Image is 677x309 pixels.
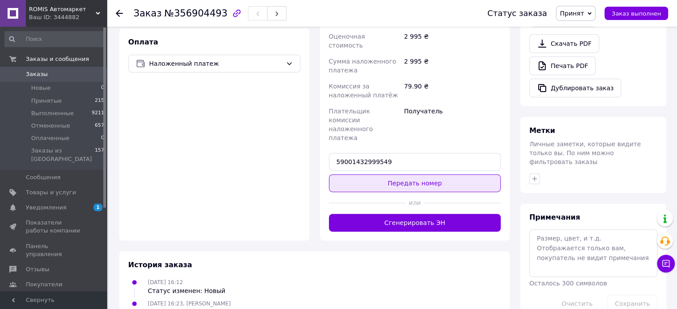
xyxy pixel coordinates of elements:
span: 0 [101,84,104,92]
span: 1 [93,204,102,211]
span: Уведомления [26,204,66,212]
div: Ваш ID: 3444882 [29,13,107,21]
span: Личные заметки, которые видите только вы. По ним можно фильтровать заказы [529,140,641,165]
span: Новые [31,84,51,92]
span: Наложенный платеж [149,59,282,68]
span: Показатели работы компании [26,219,82,235]
span: Принят [560,10,584,17]
span: Примечания [529,213,580,221]
span: Выполненные [31,109,74,117]
span: Метки [529,126,555,135]
span: Плательщик комиссии наложенного платежа [329,108,373,141]
span: История заказа [128,261,192,269]
input: Поиск [4,31,105,47]
span: Комиссия за наложенный платёж [329,83,398,99]
span: Заказы и сообщения [26,55,89,63]
span: Заказ выполнен [612,10,661,17]
input: Номер экспресс-накладной [329,153,501,171]
span: 0 [101,134,104,142]
span: №356904493 [164,8,227,19]
span: Оплаченные [31,134,69,142]
span: Сообщения [26,173,61,181]
a: Скачать PDF [529,34,599,53]
span: [DATE] 16:23, [PERSON_NAME] [148,301,231,307]
span: 657 [95,122,104,130]
span: или [406,198,423,207]
span: Заказы [26,70,48,78]
button: Передать номер [329,174,501,192]
div: Статус изменен: Новый [148,286,225,295]
span: Оплата [128,38,158,46]
span: Оценочная стоимость [329,33,365,49]
span: 9211 [92,109,104,117]
div: Статус заказа [487,9,547,18]
button: Сгенерировать ЭН [329,214,501,232]
span: Сумма наложенного платежа [329,58,396,74]
button: Заказ выполнен [604,7,668,20]
span: Товары и услуги [26,189,76,197]
div: Вернуться назад [116,9,123,18]
span: Заказы из [GEOGRAPHIC_DATA] [31,147,95,163]
span: Отмененные [31,122,70,130]
span: Панель управления [26,242,82,258]
span: Отзывы [26,265,49,273]
span: Осталось 300 символов [529,280,607,287]
span: Заказ [134,8,162,19]
span: ROMIS Автомаркет [29,5,96,13]
div: 2 995 ₴ [402,53,503,78]
button: Чат с покупателем [657,255,675,273]
span: Принятые [31,97,62,105]
div: 79.90 ₴ [402,78,503,103]
button: Дублировать заказ [529,79,621,97]
span: [DATE] 16:12 [148,279,183,285]
a: Печать PDF [529,56,596,75]
span: 215 [95,97,104,105]
span: Покупатели [26,281,62,289]
div: 2 995 ₴ [402,28,503,53]
span: 157 [95,147,104,163]
div: Получатель [402,103,503,146]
